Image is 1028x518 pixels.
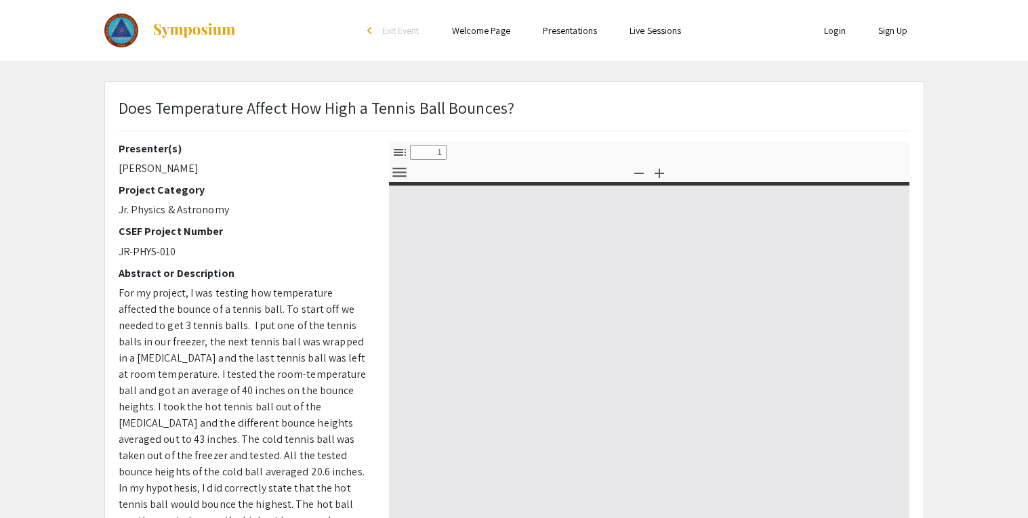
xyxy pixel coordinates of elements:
[119,225,369,238] h2: CSEF Project Number
[119,160,369,177] p: [PERSON_NAME]
[119,202,369,218] p: Jr. Physics & Astronomy
[388,142,411,162] button: Toggle Sidebar
[824,24,846,37] a: Login
[367,26,375,35] div: arrow_back_ios
[104,14,139,47] img: The 2023 Colorado Science & Engineering Fair
[119,142,369,155] h2: Presenter(s)
[152,22,237,39] img: Symposium by ForagerOne
[648,163,671,182] button: Zoom In
[628,163,651,182] button: Zoom Out
[878,24,908,37] a: Sign Up
[543,24,597,37] a: Presentations
[388,163,411,182] button: Tools
[382,24,419,37] span: Exit Event
[119,184,369,196] h2: Project Category
[630,24,681,37] a: Live Sessions
[119,95,515,120] p: Does Temperature Affect How High a Tennis Ball Bounces?
[104,14,237,47] a: The 2023 Colorado Science & Engineering Fair
[119,267,369,280] h2: Abstract or Description
[119,244,369,260] p: JR-PHYS-010
[410,145,447,160] input: Page
[452,24,510,37] a: Welcome Page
